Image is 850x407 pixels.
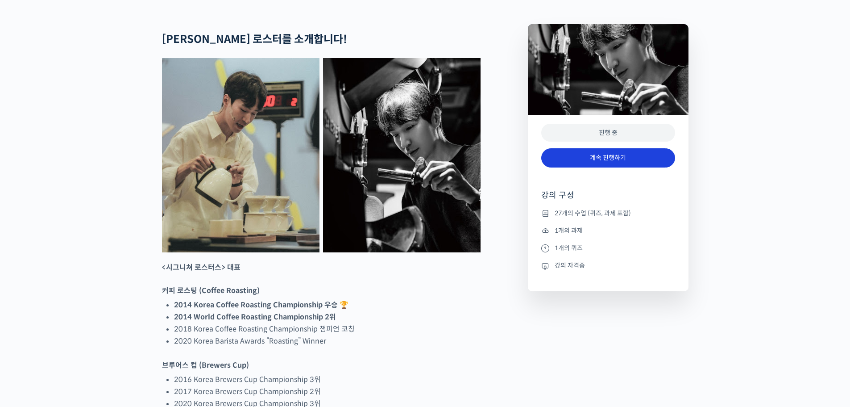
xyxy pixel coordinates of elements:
[174,300,348,310] strong: 2014 Korea Coffee Roasting Championship 우승 🏆
[162,33,481,46] h2: [PERSON_NAME] 로스터를 소개합니다!
[541,225,675,236] li: 1개의 과제
[162,286,260,295] strong: 커피 로스팅 (Coffee Roasting)
[174,323,481,335] li: 2018 Korea Coffee Roasting Championship 챔피언 코칭
[174,386,481,398] li: 2017 Korea Brewers Cup Championship 2위
[162,361,249,370] strong: 브루어스 컵 (Brewers Cup)
[541,124,675,142] div: 진행 중
[174,335,481,347] li: 2020 Korea Barista Awards “Roasting” Winner
[174,373,481,386] li: 2016 Korea Brewers Cup Championship 3위
[541,208,675,218] li: 27개의 수업 (퀴즈, 과제 포함)
[82,297,92,304] span: 대화
[541,260,675,271] li: 강의 자격증
[541,243,675,253] li: 1개의 퀴즈
[541,190,675,208] h4: 강의 구성
[174,312,336,322] strong: 2014 World Coffee Roasting Championship 2위
[59,283,115,306] a: 대화
[541,148,675,168] a: 계속 진행하기
[28,297,33,304] span: 홈
[138,297,149,304] span: 설정
[162,263,240,272] strong: <시그니쳐 로스터스> 대표
[115,283,171,306] a: 설정
[3,283,59,306] a: 홈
